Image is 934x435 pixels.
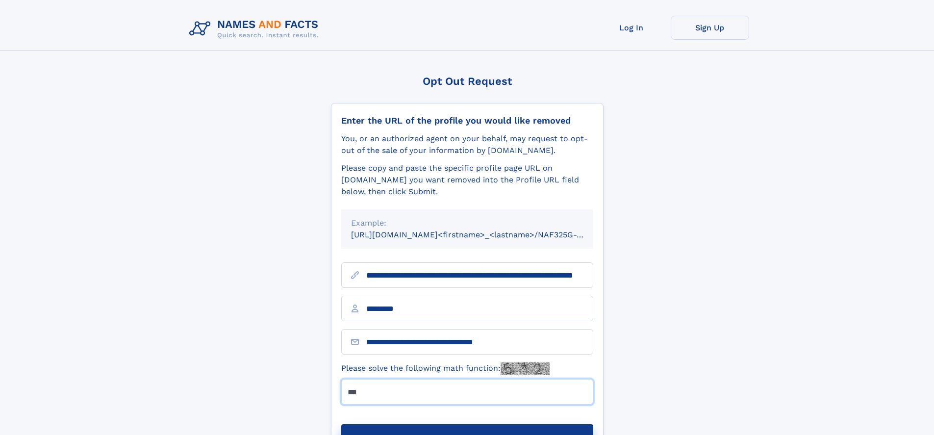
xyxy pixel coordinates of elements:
[331,75,604,87] div: Opt Out Request
[341,115,593,126] div: Enter the URL of the profile you would like removed
[592,16,671,40] a: Log In
[341,133,593,156] div: You, or an authorized agent on your behalf, may request to opt-out of the sale of your informatio...
[341,162,593,198] div: Please copy and paste the specific profile page URL on [DOMAIN_NAME] you want removed into the Pr...
[185,16,327,42] img: Logo Names and Facts
[341,362,550,375] label: Please solve the following math function:
[351,230,612,239] small: [URL][DOMAIN_NAME]<firstname>_<lastname>/NAF325G-xxxxxxxx
[671,16,749,40] a: Sign Up
[351,217,583,229] div: Example:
